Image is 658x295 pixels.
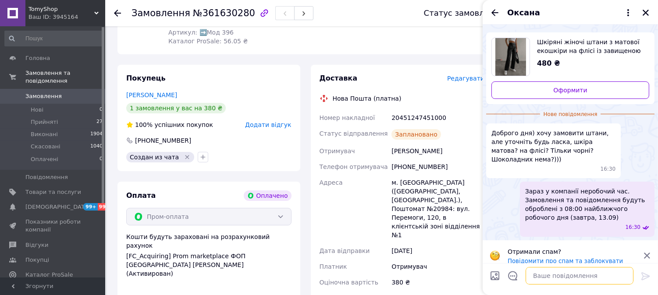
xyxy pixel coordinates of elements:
div: Ваш ID: 3945164 [28,13,105,21]
input: Пошук [4,31,103,46]
div: [PHONE_NUMBER] [390,159,486,175]
div: Оплачено [244,190,291,201]
div: Нова Пошта (платна) [331,94,404,103]
div: м. [GEOGRAPHIC_DATA] ([GEOGRAPHIC_DATA], [GEOGRAPHIC_DATA].), Поштомат №20984: вул. Перемоги, 120... [390,175,486,243]
span: Каталог ProSale [25,271,73,279]
a: Оформити [491,81,649,99]
span: TomyShop [28,5,94,13]
span: Номер накладної [320,114,375,121]
span: Зараз у компанії неробочий час. Замовлення та повідомлення будуть оброблені з 08:00 найближчого р... [525,187,649,222]
span: Додати відгук [245,121,291,128]
span: Головна [25,54,50,62]
span: Покупець [126,74,166,82]
span: Доставка [320,74,358,82]
span: Замовлення та повідомлення [25,69,105,85]
span: [DEMOGRAPHIC_DATA] [25,203,90,211]
span: Показники роботи компанії [25,218,81,234]
span: Шкіряні жіночі штани з матової екошкіри на флісі із завищеною талією [537,38,642,55]
span: 16:30 12.09.2025 [625,224,640,231]
div: успішних покупок [126,120,213,129]
span: 16:30 12.09.2025 [601,165,616,173]
span: 0 [100,155,103,163]
span: 99+ [83,203,98,211]
button: Відкрити шаблони відповідей [507,270,519,281]
div: 1 замовлення у вас на 380 ₴ [126,103,226,113]
span: Адреса [320,179,343,186]
span: 99+ [98,203,112,211]
button: Оксана [507,7,633,18]
span: Статус відправлення [320,130,388,137]
span: Нові [31,106,43,114]
span: Повідомлення [25,173,68,181]
span: №361630280 [193,8,255,18]
span: Оплачені [31,155,58,163]
span: Оплата [126,191,156,200]
div: [PERSON_NAME] [390,143,486,159]
span: Телефон отримувача [320,163,388,170]
button: Закрити [640,7,651,18]
span: Оксана [507,7,540,18]
span: Каталог ProSale: 56.05 ₴ [168,38,248,45]
span: Создан из чата [130,154,179,161]
span: Дата відправки [320,247,370,254]
svg: Видалити мітку [184,154,191,161]
div: 380 ₴ [390,274,486,290]
span: Товари та послуги [25,188,81,196]
span: Замовлення [25,92,62,100]
div: Повернутися назад [114,9,121,18]
div: Кошти будуть зараховані на розрахунковий рахунок [126,232,292,278]
p: Отримали спам? [508,247,638,256]
span: Виконані [31,130,58,138]
span: 1040 [90,143,103,151]
span: Доброго дня) хочу замовити штани, але уточніть будь ласка, шкіра матова? на флісі? Тільки чорні? ... [491,129,615,164]
span: 480 ₴ [537,59,560,67]
span: Покупці [25,256,49,264]
button: Повідомити про спам та заблокувати [508,258,623,264]
span: 27 [96,118,103,126]
span: Відгуки [25,241,48,249]
div: Статус замовлення [424,9,505,18]
span: Оціночна вартість [320,279,378,286]
div: [PHONE_NUMBER] [134,136,192,145]
div: [DATE] [390,243,486,259]
span: Отримувач [320,147,355,155]
img: :face_with_monocle: [490,250,500,261]
span: Скасовані [31,143,60,151]
span: 100% [135,121,153,128]
div: Заплановано [391,129,441,140]
a: [PERSON_NAME] [126,91,177,98]
span: Платник [320,263,347,270]
span: 0 [100,106,103,114]
a: Переглянути товар [491,38,649,76]
span: Прийняті [31,118,58,126]
img: 6320924965_w400_h400_kozhanye-klassicheskij-zhenskie.jpg [495,38,526,76]
div: [FC_Acquiring] Prom marketplace ФОП [GEOGRAPHIC_DATA] [PERSON_NAME] (Активирован) [126,252,292,278]
span: Нове повідомлення [540,111,601,118]
span: Замовлення [132,8,190,18]
span: 1904 [90,130,103,138]
div: 20451247451000 [390,110,486,126]
button: Назад [490,7,500,18]
span: Артикул: ➡️Мод 396 [168,29,234,36]
span: Редагувати [447,75,484,82]
div: Отримувач [390,259,486,274]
